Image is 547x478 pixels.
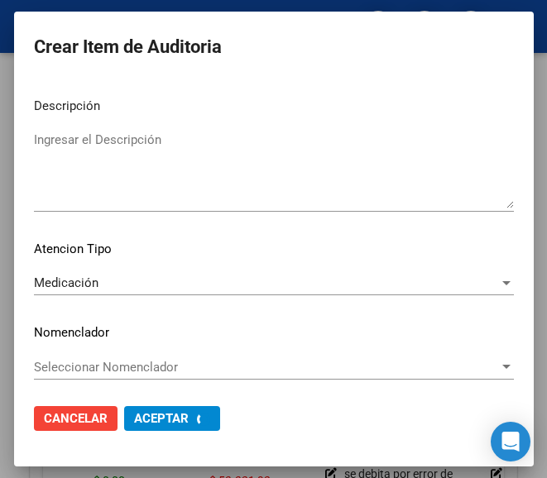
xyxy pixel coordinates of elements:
span: Seleccionar Nomenclador [34,360,499,375]
span: Aceptar [134,411,189,426]
button: Cancelar [34,406,118,431]
p: Nomenclador [34,323,514,342]
div: Open Intercom Messenger [491,422,530,461]
span: Cancelar [44,411,108,426]
p: Atencion Tipo [34,240,514,259]
button: Aceptar [124,406,220,431]
span: Medicación [34,275,98,290]
h2: Crear Item de Auditoria [34,31,514,63]
p: Descripción [34,97,514,116]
